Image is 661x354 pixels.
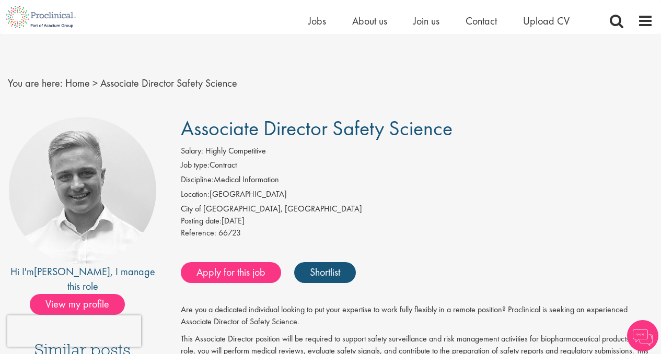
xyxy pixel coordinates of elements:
[181,174,653,188] li: Medical Information
[523,14,570,28] a: Upload CV
[181,215,222,226] span: Posting date:
[30,296,135,310] a: View my profile
[181,188,653,203] li: [GEOGRAPHIC_DATA]
[218,227,241,238] span: 66723
[352,14,387,28] a: About us
[181,159,653,174] li: Contract
[34,265,110,278] a: [PERSON_NAME]
[308,14,326,28] a: Jobs
[413,14,439,28] a: Join us
[627,320,658,351] img: Chatbot
[294,262,356,283] a: Shortlist
[181,145,203,157] label: Salary:
[100,76,237,90] span: Associate Director Safety Science
[466,14,497,28] a: Contact
[92,76,98,90] span: >
[181,159,210,171] label: Job type:
[181,227,216,239] label: Reference:
[181,203,653,215] div: City of [GEOGRAPHIC_DATA], [GEOGRAPHIC_DATA]
[181,174,214,186] label: Discipline:
[8,76,63,90] span: You are here:
[30,294,125,315] span: View my profile
[65,76,90,90] a: breadcrumb link
[181,262,281,283] a: Apply for this job
[181,304,653,328] p: Are you a dedicated individual looking to put your expertise to work fully flexibly in a remote p...
[181,115,453,141] span: Associate Director Safety Science
[9,117,156,264] img: imeage of recruiter Joshua Bye
[181,188,210,200] label: Location:
[7,315,141,347] iframe: reCAPTCHA
[205,145,266,156] span: Highly Competitive
[8,264,157,294] div: Hi I'm , I manage this role
[181,215,653,227] div: [DATE]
